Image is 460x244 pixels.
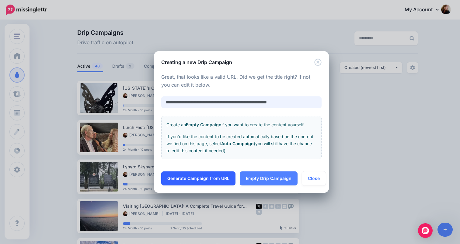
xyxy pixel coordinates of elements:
[314,59,322,66] button: Close
[161,73,322,89] p: Great, that looks like a valid URL. Did we get the title right? If not, you can edit it below.
[166,121,316,128] p: Create an if you want to create the content yourself.
[161,59,232,66] h5: Creating a new Drip Campaign
[161,171,235,185] a: Generate Campaign from URL
[166,133,316,154] p: If you'd like the content to be created automatically based on the content we find on this page, ...
[302,171,326,185] button: Close
[418,223,433,238] div: Open Intercom Messenger
[186,122,221,127] b: Empty Campaign
[221,141,254,146] b: Auto Campaign
[240,171,298,185] a: Empty Drip Campaign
